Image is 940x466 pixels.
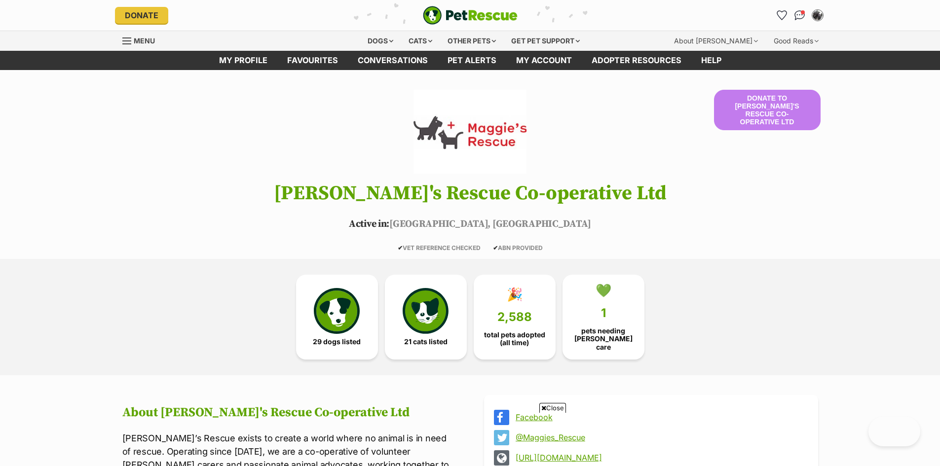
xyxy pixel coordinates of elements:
[296,275,378,359] a: 29 dogs listed
[108,217,833,232] p: [GEOGRAPHIC_DATA], [GEOGRAPHIC_DATA]
[792,7,808,23] a: Conversations
[539,403,566,413] span: Close
[504,31,587,51] div: Get pet support
[277,51,348,70] a: Favourites
[385,275,467,359] a: 21 cats listed
[134,36,155,45] span: Menu
[493,244,543,251] span: ABN PROVIDED
[506,51,582,70] a: My account
[314,288,359,333] img: petrescue-icon-eee76f85a60ef55c4a1927667547b313a7c0e82042636edf73dce9c88f694885.svg
[813,10,823,20] img: Kate Stockwell profile pic
[774,7,826,23] ul: Account quick links
[404,338,448,346] span: 21 cats listed
[482,331,547,347] span: total pets adopted (all time)
[474,275,556,359] a: 🎉 2,588 total pets adopted (all time)
[398,244,403,251] icon: ✔
[774,7,790,23] a: Favourites
[403,288,448,333] img: cat-icon-068c71abf8fe30c970a85cd354bc8e23425d12f6e8612795f06af48be43a487a.svg
[402,31,439,51] div: Cats
[115,7,168,24] a: Donate
[691,51,731,70] a: Help
[714,90,821,130] button: Donate to [PERSON_NAME]'s Rescue Co-operative Ltd
[423,6,518,25] img: logo-e224e6f780fb5917bec1dbf3a21bbac754714ae5b6737aabdf751b685950b380.svg
[423,6,518,25] a: PetRescue
[349,218,389,230] span: Active in:
[868,417,920,446] iframe: Help Scout Beacon - Open
[231,417,710,461] iframe: Advertisement
[122,31,162,49] a: Menu
[667,31,765,51] div: About [PERSON_NAME]
[108,182,833,204] h1: [PERSON_NAME]'s Rescue Co-operative Ltd
[767,31,826,51] div: Good Reads
[810,7,826,23] button: My account
[571,327,636,351] span: pets needing [PERSON_NAME] care
[794,10,805,20] img: chat-41dd97257d64d25036548639549fe6c8038ab92f7586957e7f3b1b290dea8141.svg
[313,338,361,346] span: 29 dogs listed
[563,275,644,359] a: 💚 1 pets needing [PERSON_NAME] care
[122,405,456,420] h2: About [PERSON_NAME]'s Rescue Co-operative Ltd
[441,31,503,51] div: Other pets
[507,287,523,302] div: 🎉
[438,51,506,70] a: Pet alerts
[601,306,606,320] span: 1
[493,244,498,251] icon: ✔
[398,244,481,251] span: VET REFERENCE CHECKED
[209,51,277,70] a: My profile
[361,31,400,51] div: Dogs
[414,90,526,174] img: Maggie's Rescue Co-operative Ltd
[582,51,691,70] a: Adopter resources
[348,51,438,70] a: conversations
[596,283,611,298] div: 💚
[497,310,532,324] span: 2,588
